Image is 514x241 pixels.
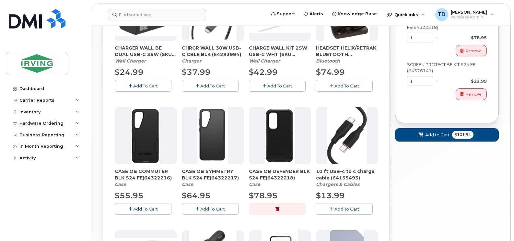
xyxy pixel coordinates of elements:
[200,206,225,212] span: Add To Cart
[115,80,171,91] button: Add To Cart
[338,11,377,17] span: Knowledge Base
[115,58,146,64] em: Wall Charger
[431,8,498,21] div: Tricia Downard
[182,168,244,181] span: CASE OB SYMMETRY BLK S24 FE(64322217)
[466,48,481,54] span: Remove
[316,168,378,181] span: 10 ft USB-c to c charge cable (64155493)
[299,7,328,20] a: Alerts
[433,78,440,84] div: x
[316,80,373,91] button: Add To Cart
[182,45,244,64] div: CHRGR WALL 30W USB-C CBLE BLK (64283994)
[466,91,481,97] span: Remove
[182,80,239,91] button: Add To Cart
[267,7,299,20] a: Support
[452,131,473,139] span: $101.94
[197,107,228,164] img: s24_fe_ob_sym.png
[438,11,446,18] span: TD
[316,45,378,64] div: HEADSET HELIX/RETRAK BLUETOOTH (64254889)
[316,203,373,214] button: Add To Cart
[249,45,311,64] div: CHARGE WALL KIT 25W USB-C WHT (SKU 64287309)
[115,203,171,214] button: Add To Cart
[316,168,378,188] div: 10 ft USB-c to c charge cable (64155493)
[115,168,177,181] span: CASE OB COMMUTER BLK S24 FE(64322216)
[316,181,359,187] em: Chargers & Cables
[394,12,418,17] span: Quicklinks
[265,107,295,164] img: s24_fe_ob_Def.png
[115,181,126,187] em: Case
[182,45,244,58] span: CHRGR WALL 30W USB-C CBLE BLK (64283994)
[115,191,144,200] span: $55.95
[451,9,487,15] span: [PERSON_NAME]
[407,62,487,74] div: SCREEN PROTECT BE KIT S24 FE (64326141)
[425,132,450,138] span: Add to Cart
[249,45,311,58] span: CHARGE WALL KIT 25W USB-C WHT (SKU 64287309)
[334,83,359,88] span: Add To Cart
[131,107,160,164] img: s24_FE_ob_com.png
[433,35,440,41] div: x
[310,11,323,17] span: Alerts
[267,83,292,88] span: Add To Cart
[115,45,177,64] div: CHARGER WALL BE DUAL USB-C 35W (SKU 64281532)
[334,206,359,212] span: Add To Cart
[316,58,340,64] em: Bluetooth
[115,67,144,77] span: $24.99
[440,78,487,84] div: $22.99
[249,168,311,181] span: CASE OB DEFENDER BLK S24 FE(64322218)
[200,83,225,88] span: Add To Cart
[115,168,177,188] div: CASE OB COMMUTER BLK S24 FE(64322216)
[249,80,306,91] button: Add To Cart
[440,35,487,41] div: $78.95
[115,45,177,58] span: CHARGER WALL BE DUAL USB-C 35W (SKU 64281532)
[182,58,201,64] em: Charger
[249,191,278,200] span: $78.95
[133,206,158,212] span: Add To Cart
[316,191,345,200] span: $13.99
[108,9,206,20] input: Find something...
[456,88,487,100] button: Remove
[249,168,311,188] div: CASE OB DEFENDER BLK S24 FE(64322218)
[456,45,487,56] button: Remove
[249,181,260,187] em: Case
[316,67,345,77] span: $74.99
[249,67,278,77] span: $42.99
[182,203,239,214] button: Add To Cart
[277,11,295,17] span: Support
[182,168,244,188] div: CASE OB SYMMETRY BLK S24 FE(64322217)
[328,7,381,20] a: Knowledge Base
[182,191,211,200] span: $64.95
[451,15,487,20] span: Wireless Admin
[327,107,367,164] img: ACCUS210715h8yE8.jpg
[382,8,429,21] div: Quicklinks
[133,83,158,88] span: Add To Cart
[182,67,211,77] span: $37.99
[249,58,280,64] em: Wall Charger
[316,45,378,58] span: HEADSET HELIX/RETRAK BLUETOOTH (64254889)
[182,181,193,187] em: Case
[395,128,499,142] button: Add to Cart $101.94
